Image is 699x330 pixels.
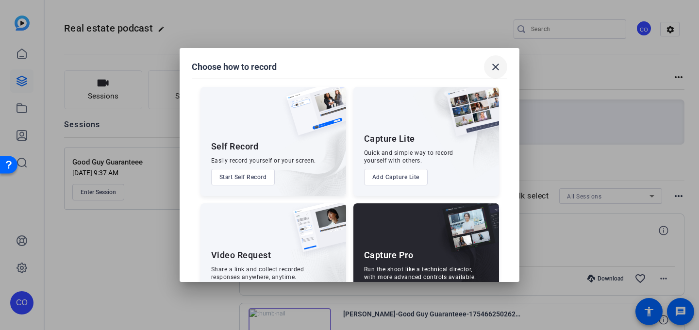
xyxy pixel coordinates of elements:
img: embarkstudio-self-record.png [262,108,346,196]
img: self-record.png [279,87,346,145]
div: Quick and simple way to record yourself with others. [364,149,453,165]
div: Capture Pro [364,249,414,261]
div: Run the shoot like a technical director, with more advanced controls available. [364,265,476,281]
button: Add Capture Lite [364,169,428,185]
img: capture-pro.png [435,203,499,263]
img: capture-lite.png [439,87,499,146]
img: embarkstudio-ugc-content.png [290,233,346,313]
div: Capture Lite [364,133,415,145]
img: ugc-content.png [286,203,346,262]
div: Easily record yourself or your screen. [211,157,316,165]
mat-icon: close [490,61,501,73]
img: embarkstudio-capture-pro.png [427,215,499,313]
h1: Choose how to record [192,61,277,73]
div: Video Request [211,249,271,261]
div: Share a link and collect recorded responses anywhere, anytime. [211,265,304,281]
div: Self Record [211,141,259,152]
button: Start Self Record [211,169,275,185]
img: embarkstudio-capture-lite.png [412,87,499,184]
